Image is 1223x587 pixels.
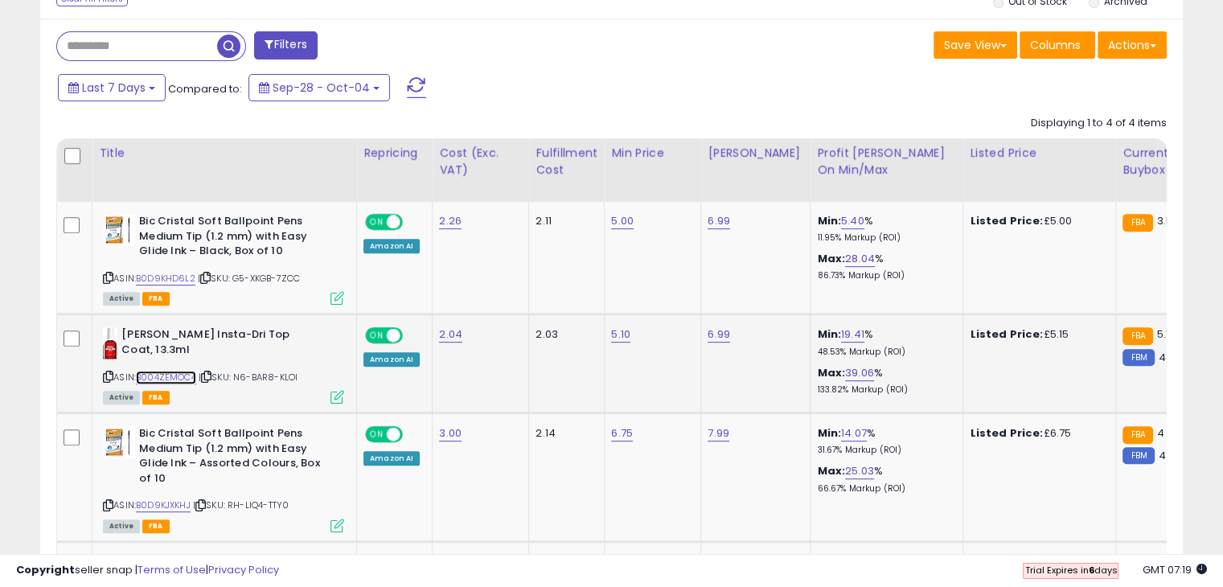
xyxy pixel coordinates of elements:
[708,425,729,441] a: 7.99
[845,365,874,381] a: 39.06
[970,145,1109,162] div: Listed Price
[817,483,950,495] p: 66.67% Markup (ROI)
[82,80,146,96] span: Last 7 Days
[208,562,279,577] a: Privacy Policy
[16,563,279,578] div: seller snap | |
[817,445,950,456] p: 31.67% Markup (ROI)
[199,371,298,384] span: | SKU: N6-BAR8-KLOI
[1122,426,1152,444] small: FBA
[708,326,730,343] a: 6.99
[439,213,462,229] a: 2.26
[536,145,597,179] div: Fulfillment Cost
[708,145,803,162] div: [PERSON_NAME]
[142,292,170,306] span: FBA
[970,214,1103,228] div: £5.00
[817,347,950,358] p: 48.53% Markup (ROI)
[363,352,420,367] div: Amazon AI
[367,329,387,343] span: ON
[139,426,334,490] b: Bic Cristal Soft Ballpoint Pens Medium Tip (1.2 mm) with Easy Glide Ink – Assorted Colours, Box o...
[439,326,462,343] a: 2.04
[970,327,1103,342] div: £5.15
[363,451,420,466] div: Amazon AI
[817,426,950,456] div: %
[58,74,166,101] button: Last 7 Days
[16,562,75,577] strong: Copyright
[1024,564,1117,577] span: Trial Expires in days
[136,499,191,512] a: B0D9KJXKHJ
[103,327,344,402] div: ASIN:
[137,562,206,577] a: Terms of Use
[248,74,390,101] button: Sep-28 - Oct-04
[611,326,630,343] a: 5.10
[439,425,462,441] a: 3.00
[817,365,845,380] b: Max:
[536,214,592,228] div: 2.11
[970,326,1043,342] b: Listed Price:
[817,270,950,281] p: 86.73% Markup (ROI)
[1159,448,1166,463] span: 4
[841,213,864,229] a: 5.40
[970,425,1043,441] b: Listed Price:
[811,138,963,202] th: The percentage added to the cost of goods (COGS) that forms the calculator for Min & Max prices.
[1143,562,1207,577] span: 2025-10-12 07:19 GMT
[103,519,140,533] span: All listings currently available for purchase on Amazon
[142,519,170,533] span: FBA
[611,145,694,162] div: Min Price
[817,464,950,494] div: %
[970,426,1103,441] div: £6.75
[934,31,1017,59] button: Save View
[103,426,344,531] div: ASIN:
[1098,31,1167,59] button: Actions
[103,426,135,458] img: 41cYjY+oqPL._SL40_.jpg
[103,391,140,404] span: All listings currently available for purchase on Amazon
[1159,350,1175,365] span: 4.9
[970,213,1043,228] b: Listed Price:
[367,216,387,229] span: ON
[103,214,344,303] div: ASIN:
[103,214,135,246] img: 41OFxRabmFL._SL40_.jpg
[198,272,300,285] span: | SKU: G5-XKGB-7ZCC
[817,213,841,228] b: Min:
[99,145,350,162] div: Title
[367,428,387,441] span: ON
[363,239,420,253] div: Amazon AI
[817,251,845,266] b: Max:
[841,326,864,343] a: 19.41
[1122,349,1154,366] small: FBM
[708,213,730,229] a: 6.99
[103,327,117,359] img: 417nepRcunL._SL40_.jpg
[1157,326,1176,342] span: 5.15
[536,426,592,441] div: 2.14
[400,428,426,441] span: OFF
[254,31,317,60] button: Filters
[142,391,170,404] span: FBA
[1122,447,1154,464] small: FBM
[1088,564,1094,577] b: 6
[1122,327,1152,345] small: FBA
[817,326,841,342] b: Min:
[1157,213,1172,228] span: 3.5
[1031,116,1167,131] div: Displaying 1 to 4 of 4 items
[817,214,950,244] div: %
[536,327,592,342] div: 2.03
[611,425,633,441] a: 6.75
[363,145,425,162] div: Repricing
[841,425,867,441] a: 14.07
[817,366,950,396] div: %
[845,463,874,479] a: 25.03
[817,327,950,357] div: %
[817,463,845,478] b: Max:
[136,272,195,285] a: B0D9KHD6L2
[439,145,522,179] div: Cost (Exc. VAT)
[121,327,317,361] b: [PERSON_NAME] Insta-Dri Top Coat, 13.3ml
[1122,145,1205,179] div: Current Buybox Price
[136,371,196,384] a: B004ZEMOC4
[103,292,140,306] span: All listings currently available for purchase on Amazon
[817,145,956,179] div: Profit [PERSON_NAME] on Min/Max
[168,81,242,96] span: Compared to:
[139,214,334,263] b: Bic Cristal Soft Ballpoint Pens Medium Tip (1.2 mm) with Easy Glide Ink – Black, Box of 10
[400,329,426,343] span: OFF
[1157,425,1164,441] span: 4
[400,216,426,229] span: OFF
[611,213,634,229] a: 5.00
